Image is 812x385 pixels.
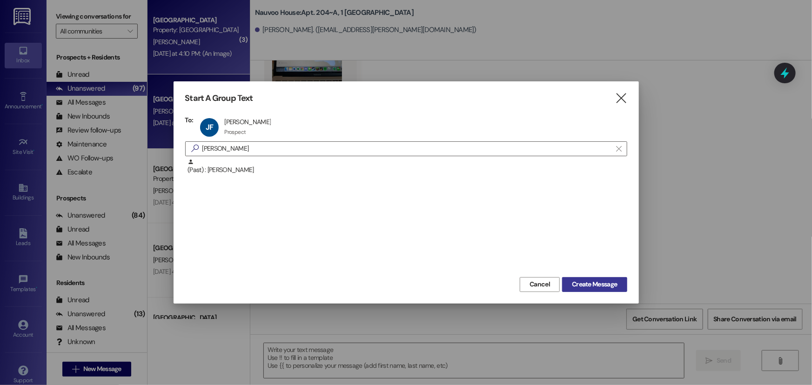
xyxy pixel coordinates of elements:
h3: Start A Group Text [185,93,253,104]
div: [PERSON_NAME] [224,118,271,126]
input: Search for any contact or apartment [202,142,612,155]
div: (Past) : [PERSON_NAME] [185,159,627,182]
button: Create Message [562,277,627,292]
button: Clear text [612,142,627,156]
i:  [615,93,627,103]
span: JF [206,122,213,132]
button: Cancel [520,277,560,292]
i:  [617,145,622,153]
i:  [188,144,202,153]
div: Prospect [224,128,246,136]
span: Cancel [530,279,550,289]
h3: To: [185,116,194,124]
div: (Past) : [PERSON_NAME] [188,159,627,175]
span: Create Message [572,279,617,289]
